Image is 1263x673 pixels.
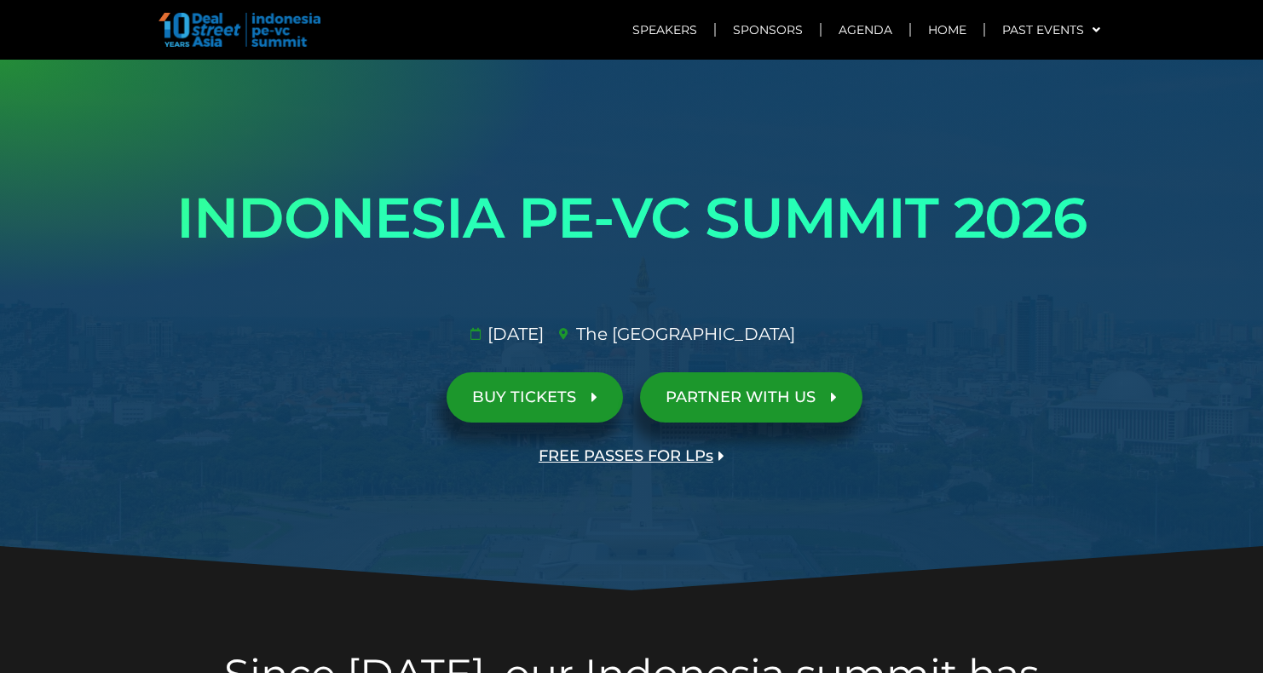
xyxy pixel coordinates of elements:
span: [DATE]​ [483,321,544,347]
a: FREE PASSES FOR LPs [513,431,750,481]
a: Speakers [615,10,714,49]
span: PARTNER WITH US [666,389,816,406]
span: FREE PASSES FOR LPs [539,448,713,464]
span: The [GEOGRAPHIC_DATA]​ [572,321,795,347]
span: BUY TICKETS [472,389,576,406]
a: Past Events [985,10,1117,49]
a: Agenda [822,10,909,49]
a: BUY TICKETS [447,372,623,423]
a: Home [911,10,983,49]
a: Sponsors [716,10,820,49]
a: PARTNER WITH US [640,372,862,423]
h1: INDONESIA PE-VC SUMMIT 2026 [154,170,1109,266]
